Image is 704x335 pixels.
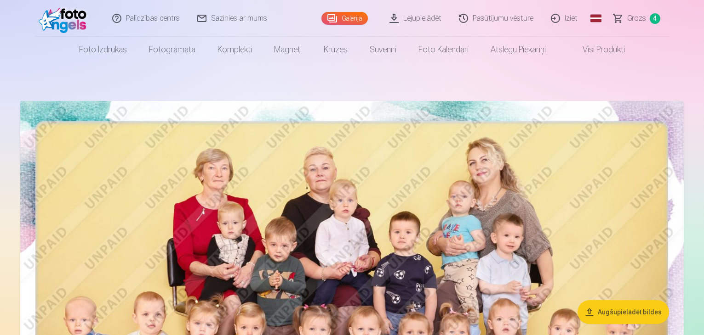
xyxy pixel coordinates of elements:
a: Atslēgu piekariņi [480,37,557,62]
button: Augšupielādēt bildes [578,300,669,324]
a: Visi produkti [557,37,636,62]
a: Foto izdrukas [68,37,138,62]
a: Krūzes [313,37,359,62]
a: Magnēti [263,37,313,62]
a: Suvenīri [359,37,407,62]
a: Galerija [321,12,368,25]
span: Grozs [627,13,646,24]
a: Fotogrāmata [138,37,206,62]
img: /fa1 [39,4,92,33]
a: Foto kalendāri [407,37,480,62]
span: 4 [650,13,660,24]
a: Komplekti [206,37,263,62]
